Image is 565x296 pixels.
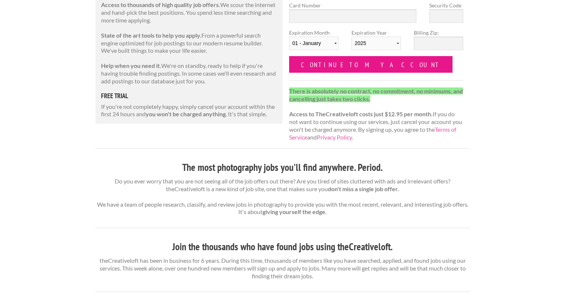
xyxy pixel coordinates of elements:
label: Billing Zip: [414,29,463,37]
p: We scour the internet and hand-pick the best positions. You spend less time searching and more ti... [101,1,277,24]
strong: don't miss a single job offer. [328,185,399,192]
p: If you're not completely happy, simply cancel your account within the first 24 hours and . It's t... [101,103,277,118]
label: Card Number [289,1,417,9]
p: theCreativeloft has been in business for 6 years. During this time, thousands of members like you... [96,257,470,280]
p: If you do not want to continue using our services, just cancel your account you won't be charged ... [289,87,464,141]
p: We're on standby, ready to help if you're having trouble finding postings. In some cases we'll ev... [101,62,277,85]
strong: giving yourself the edge. [263,208,327,215]
a: Terms of Service [289,126,456,141]
strong: Access to thousands of high quality job offers. [101,1,220,8]
a: Privacy Policy [317,134,352,141]
strong: There is absolutely no contract, no commitment, no minimums, and cancelling just takes two clicks. [289,87,463,102]
p: Do you ever worry that you are not seeing all of the job offers out there? Are you tired of sites... [96,178,470,216]
label: Security Code [429,1,463,9]
strong: Help when you need it. [101,62,161,69]
select: Expiration Year [351,37,401,50]
label: Expiration Year [351,29,401,56]
h5: free trial [101,93,277,99]
strong: State of the art tools to help you apply. [101,32,201,39]
h3: Join the thousands who have found jobs using theCreativeloft. [96,240,470,254]
label: Expiration Month [289,29,339,56]
strong: Access to TheCreativeloft costs just $12.95 per month. [289,110,433,117]
select: Expiration Month [289,37,339,50]
h3: The most photography jobs you'll find anywhere. Period. [96,161,470,175]
input: Continue to my account [289,56,453,73]
strong: you won't be charged anything [146,110,226,117]
p: From a powerful search engine optimized for job postings to our modern resume builder. We've buil... [101,32,277,55]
